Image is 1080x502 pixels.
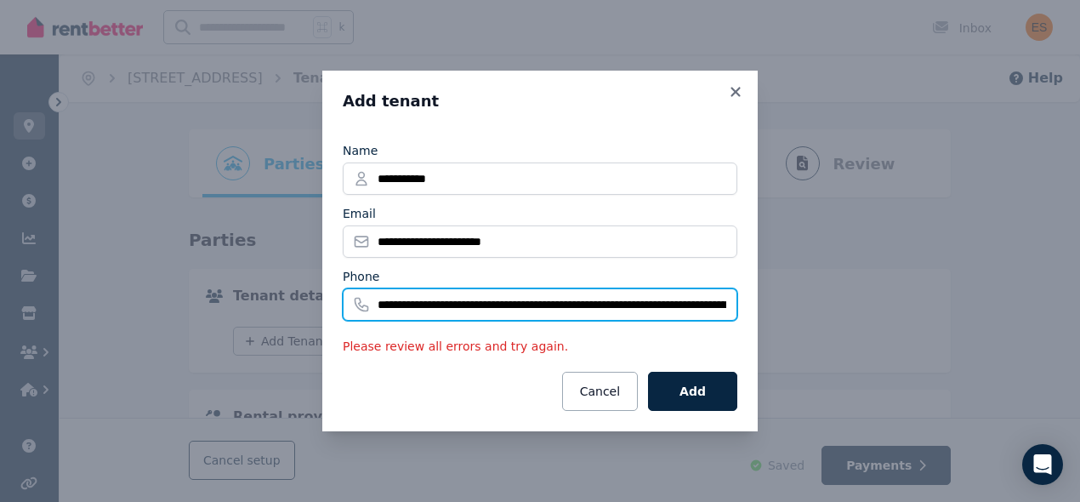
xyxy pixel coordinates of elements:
[343,205,376,222] label: Email
[562,372,638,411] button: Cancel
[343,338,737,355] p: Please review all errors and try again.
[1022,444,1063,485] div: Open Intercom Messenger
[343,91,737,111] h3: Add tenant
[343,268,379,285] label: Phone
[343,142,378,159] label: Name
[648,372,737,411] button: Add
